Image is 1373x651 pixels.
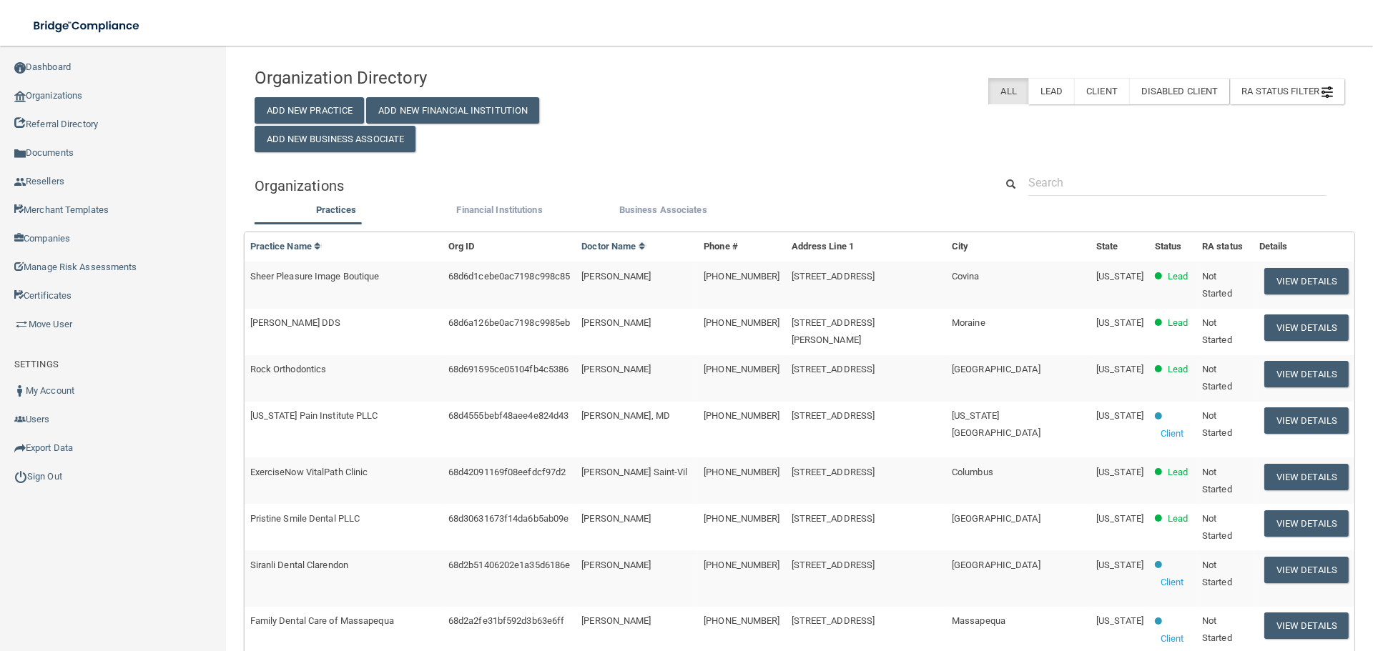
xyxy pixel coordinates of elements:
p: Lead [1168,464,1188,481]
img: ic_user_dark.df1a06c3.png [14,385,26,397]
span: Massapequa [952,615,1005,626]
a: Doctor Name [581,241,646,252]
span: [PERSON_NAME] [581,615,651,626]
span: [STREET_ADDRESS] [792,467,875,477]
button: Add New Business Associate [255,126,416,152]
span: [STREET_ADDRESS] [792,513,875,524]
button: View Details [1264,361,1349,387]
label: Lead [1028,78,1074,104]
img: icon-filter@2x.21656d0b.png [1322,86,1333,98]
span: Not Started [1202,410,1232,438]
span: [GEOGRAPHIC_DATA] [952,560,1040,570]
span: [PERSON_NAME] [581,317,651,328]
button: View Details [1264,314,1349,341]
th: City [946,232,1091,262]
span: Financial Institutions [456,204,542,215]
span: [GEOGRAPHIC_DATA] [952,364,1040,374]
span: [PHONE_NUMBER] [704,271,779,282]
span: [PHONE_NUMBER] [704,615,779,626]
span: Siranli Dental Clarendon [250,560,348,570]
span: Sheer Pleasure Image Boutique [250,271,380,282]
span: [PHONE_NUMBER] [704,560,779,570]
label: Client [1074,78,1129,104]
button: Add New Practice [255,97,365,124]
button: View Details [1264,464,1349,490]
label: SETTINGS [14,356,59,373]
h5: Organizations [255,178,974,194]
th: Phone # [698,232,785,262]
span: Not Started [1202,560,1232,587]
img: briefcase.64adab9b.png [14,317,29,332]
span: Pristine Smile Dental PLLC [250,513,360,524]
span: RA Status Filter [1241,86,1333,96]
button: Add New Financial Institution [366,97,539,124]
span: [STREET_ADDRESS][PERSON_NAME] [792,317,875,345]
img: ic_power_dark.7ecde6b1.png [14,470,27,483]
p: Lead [1168,268,1188,285]
button: View Details [1264,557,1349,583]
span: ExerciseNow VitalPath Clinic [250,467,368,477]
img: ic_dashboard_dark.d01f4a41.png [14,62,26,74]
th: Status [1149,232,1196,262]
button: View Details [1264,510,1349,537]
span: [US_STATE] [1096,317,1143,328]
span: 68d30631673f14da6b5ab09e [448,513,569,524]
span: Covina [952,271,980,282]
img: icon-documents.8dae5593.png [14,148,26,159]
button: View Details [1264,407,1349,434]
p: Client [1161,630,1184,647]
img: ic_reseller.de258add.png [14,177,26,188]
span: 68d6d1cebe0ac7198c998c85 [448,271,570,282]
span: Moraine [952,317,985,328]
th: Org ID [443,232,576,262]
th: Details [1254,232,1354,262]
span: [STREET_ADDRESS] [792,615,875,626]
span: [PERSON_NAME] DDS [250,317,341,328]
span: [PERSON_NAME] [581,513,651,524]
span: [PHONE_NUMBER] [704,364,779,374]
span: Not Started [1202,271,1232,299]
span: 68d4555bebf48aee4e824d43 [448,410,569,421]
span: 68d691595ce05104fb4c5386 [448,364,569,374]
li: Business Associate [581,202,745,222]
span: Business Associates [619,204,707,215]
li: Financial Institutions [418,202,581,222]
th: RA status [1196,232,1254,262]
span: [US_STATE] [1096,364,1143,374]
span: [GEOGRAPHIC_DATA] [952,513,1040,524]
span: Rock Orthodontics [250,364,327,374]
button: View Details [1264,612,1349,639]
li: Practices [255,202,418,222]
img: icon-export.b9366987.png [14,442,26,454]
span: [PHONE_NUMBER] [704,513,779,524]
input: Search [1028,169,1327,196]
p: Lead [1168,361,1188,378]
label: Business Associates [589,202,738,219]
span: [PHONE_NUMBER] [704,410,779,421]
span: [US_STATE] [1096,410,1143,421]
span: [US_STATE] [1096,513,1143,524]
span: [US_STATE] [1096,560,1143,570]
p: Client [1161,574,1184,591]
span: [STREET_ADDRESS] [792,364,875,374]
span: [US_STATE] [1096,467,1143,477]
img: organization-icon.f8decf85.png [14,91,26,102]
img: bridge_compliance_login_screen.278c3ca4.svg [21,11,153,41]
span: [PERSON_NAME] Saint-Vil [581,467,687,477]
span: [PERSON_NAME] [581,560,651,570]
span: [STREET_ADDRESS] [792,410,875,421]
span: 68d6a126be0ac7198c9985eb [448,317,570,328]
span: [STREET_ADDRESS] [792,560,875,570]
span: [PERSON_NAME], MD [581,410,670,421]
span: [US_STATE] [1096,271,1143,282]
label: Practices [262,202,411,219]
span: 68d2b51406202e1a35d6186e [448,560,570,570]
span: [US_STATE][GEOGRAPHIC_DATA] [952,410,1040,438]
span: [PERSON_NAME] [581,364,651,374]
span: 68d42091169f08eefdcf97d2 [448,467,566,477]
span: Not Started [1202,364,1232,392]
span: Not Started [1202,467,1232,495]
p: Client [1161,425,1184,442]
span: [PHONE_NUMBER] [704,317,779,328]
span: Family Dental Care of Massapequa [250,615,394,626]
